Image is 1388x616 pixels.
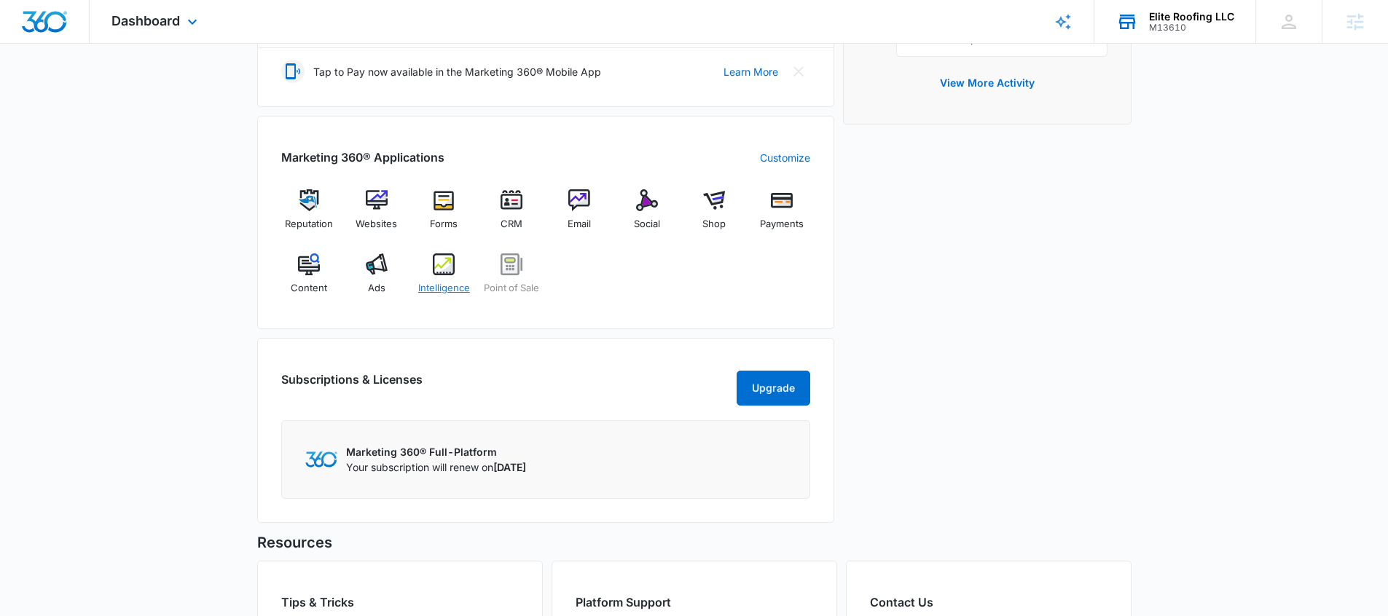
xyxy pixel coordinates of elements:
[1149,11,1234,23] div: account name
[760,150,810,165] a: Customize
[568,217,591,232] span: Email
[368,281,385,296] span: Ads
[416,253,472,306] a: Intelligence
[619,189,675,242] a: Social
[724,64,778,79] a: Learn More
[305,451,337,467] img: Marketing 360 Logo
[281,593,519,611] h2: Tips & Tricks
[552,189,608,242] a: Email
[285,217,333,232] span: Reputation
[257,532,1132,553] h5: Resources
[348,189,404,242] a: Websites
[484,253,540,306] a: Point of Sale
[346,444,526,459] p: Marketing 360® Full-Platform
[291,281,327,296] span: Content
[430,217,458,232] span: Forms
[111,13,180,28] span: Dashboard
[281,149,444,166] h2: Marketing 360® Applications
[1149,23,1234,33] div: account id
[634,217,660,232] span: Social
[686,189,742,242] a: Shop
[281,253,337,306] a: Content
[870,593,1107,611] h2: Contact Us
[576,593,813,611] h2: Platform Support
[702,217,726,232] span: Shop
[760,217,804,232] span: Payments
[493,461,526,473] span: [DATE]
[313,64,601,79] p: Tap to Pay now available in the Marketing 360® Mobile App
[418,281,470,296] span: Intelligence
[348,253,404,306] a: Ads
[484,281,539,296] span: Point of Sale
[925,66,1049,100] button: View More Activity
[909,34,1095,44] p: [DATE] 2:23 pm • CRM
[484,189,540,242] a: CRM
[737,371,810,406] button: Upgrade
[754,189,810,242] a: Payments
[281,371,423,400] h2: Subscriptions & Licenses
[281,189,337,242] a: Reputation
[346,459,526,475] p: Your subscription will renew on
[787,60,810,83] button: Close
[501,217,522,232] span: CRM
[356,217,397,232] span: Websites
[416,189,472,242] a: Forms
